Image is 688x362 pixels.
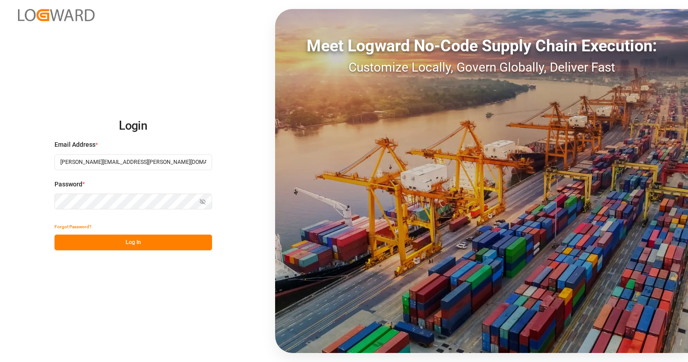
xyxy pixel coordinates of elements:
span: Email Address [54,140,95,149]
div: Customize Locally, Govern Globally, Deliver Fast [275,58,688,77]
input: Enter your email [54,154,212,170]
div: Meet Logward No-Code Supply Chain Execution: [275,34,688,58]
img: Logward_new_orange.png [18,9,95,21]
button: Log In [54,235,212,250]
span: Password [54,180,82,189]
h2: Login [54,112,212,140]
button: Forgot Password? [54,219,91,235]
